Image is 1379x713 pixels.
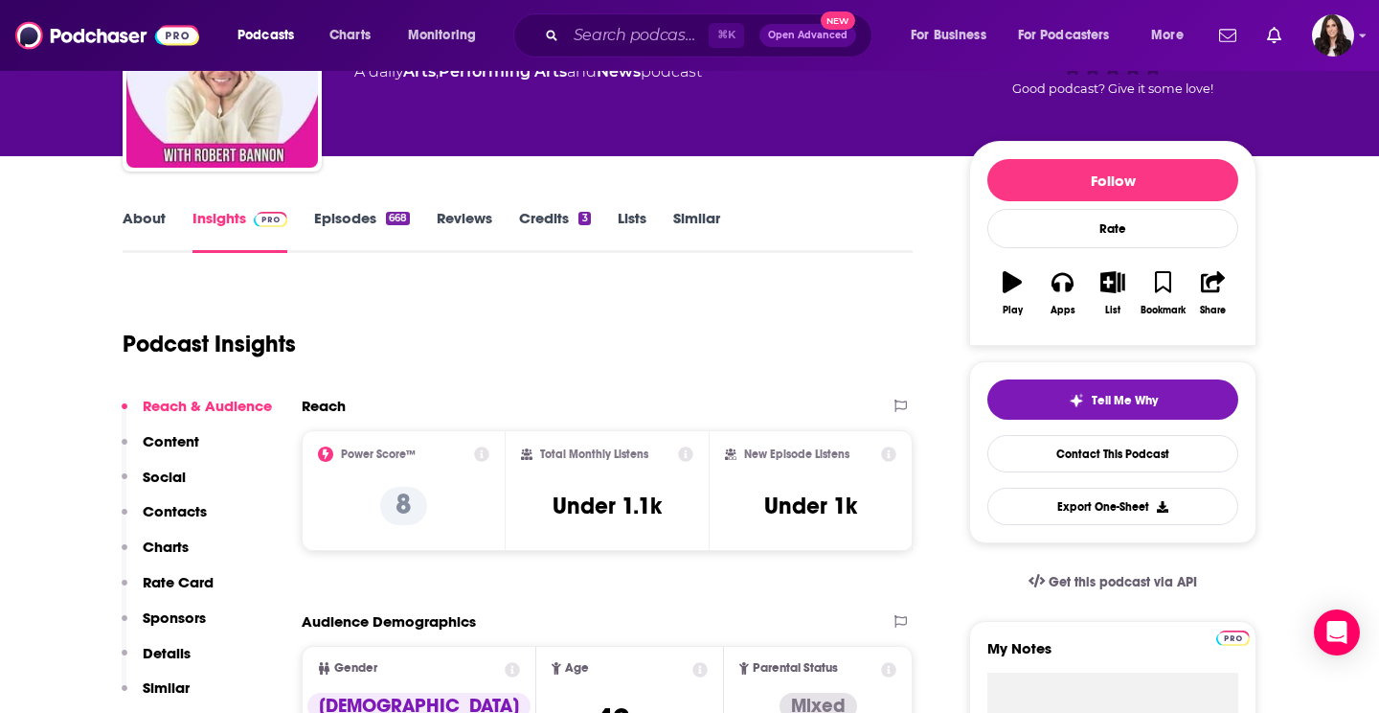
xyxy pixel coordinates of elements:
[553,492,662,520] h3: Under 1.1k
[1141,305,1186,316] div: Bookmark
[302,397,346,415] h2: Reach
[566,20,709,51] input: Search podcasts, credits, & more...
[122,573,214,609] button: Rate Card
[709,23,744,48] span: ⌘ K
[122,609,206,644] button: Sponsors
[578,212,590,225] div: 3
[759,24,856,47] button: Open AdvancedNew
[1259,19,1289,52] a: Show notifications dropdown
[143,397,272,415] p: Reach & Audience
[224,20,319,51] button: open menu
[768,31,848,40] span: Open Advanced
[122,397,272,432] button: Reach & Audience
[1314,609,1360,655] div: Open Intercom Messenger
[1188,259,1238,328] button: Share
[1037,259,1087,328] button: Apps
[143,502,207,520] p: Contacts
[1088,259,1138,328] button: List
[618,209,646,253] a: Lists
[744,448,849,461] h2: New Episode Listens
[1312,14,1354,57] button: Show profile menu
[1151,22,1184,49] span: More
[395,20,501,51] button: open menu
[753,662,838,675] span: Parental Status
[317,20,382,51] a: Charts
[987,639,1238,673] label: My Notes
[143,573,214,591] p: Rate Card
[987,488,1238,525] button: Export One-Sheet
[143,538,189,556] p: Charts
[254,212,287,227] img: Podchaser Pro
[1051,305,1075,316] div: Apps
[143,644,191,662] p: Details
[531,13,891,57] div: Search podcasts, credits, & more...
[1138,259,1187,328] button: Bookmark
[314,209,410,253] a: Episodes668
[386,212,410,225] div: 668
[1312,14,1354,57] img: User Profile
[1069,393,1084,408] img: tell me why sparkle
[987,259,1037,328] button: Play
[122,468,186,503] button: Social
[1105,305,1120,316] div: List
[329,22,371,49] span: Charts
[334,662,377,675] span: Gender
[143,609,206,627] p: Sponsors
[597,62,641,80] a: News
[1092,393,1158,408] span: Tell Me Why
[1003,305,1023,316] div: Play
[1138,20,1208,51] button: open menu
[911,22,986,49] span: For Business
[1013,559,1212,606] a: Get this podcast via API
[122,432,199,468] button: Content
[987,159,1238,201] button: Follow
[122,502,207,538] button: Contacts
[439,62,567,80] a: Performing Arts
[237,22,294,49] span: Podcasts
[1049,574,1197,590] span: Get this podcast via API
[143,678,190,697] p: Similar
[302,612,476,631] h2: Audience Demographics
[1211,19,1244,52] a: Show notifications dropdown
[1012,81,1213,96] span: Good podcast? Give it some love!
[567,62,597,80] span: and
[1216,628,1250,646] a: Pro website
[987,209,1238,248] div: Rate
[1312,14,1354,57] span: Logged in as RebeccaShapiro
[519,209,590,253] a: Credits3
[437,209,492,253] a: Reviews
[143,432,199,450] p: Content
[565,662,589,675] span: Age
[764,492,857,520] h3: Under 1k
[436,62,439,80] span: ,
[380,487,427,525] p: 8
[341,448,416,461] h2: Power Score™
[192,209,287,253] a: InsightsPodchaser Pro
[403,62,436,80] a: Arts
[1018,22,1110,49] span: For Podcasters
[1006,20,1138,51] button: open menu
[354,60,702,83] div: A daily podcast
[987,379,1238,420] button: tell me why sparkleTell Me Why
[122,538,189,573] button: Charts
[15,17,199,54] img: Podchaser - Follow, Share and Rate Podcasts
[123,209,166,253] a: About
[143,468,186,486] p: Social
[123,330,296,358] h1: Podcast Insights
[122,644,191,679] button: Details
[408,22,476,49] span: Monitoring
[1200,305,1226,316] div: Share
[897,20,1010,51] button: open menu
[1216,631,1250,646] img: Podchaser Pro
[673,209,720,253] a: Similar
[540,448,648,461] h2: Total Monthly Listens
[987,435,1238,472] a: Contact This Podcast
[821,11,855,30] span: New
